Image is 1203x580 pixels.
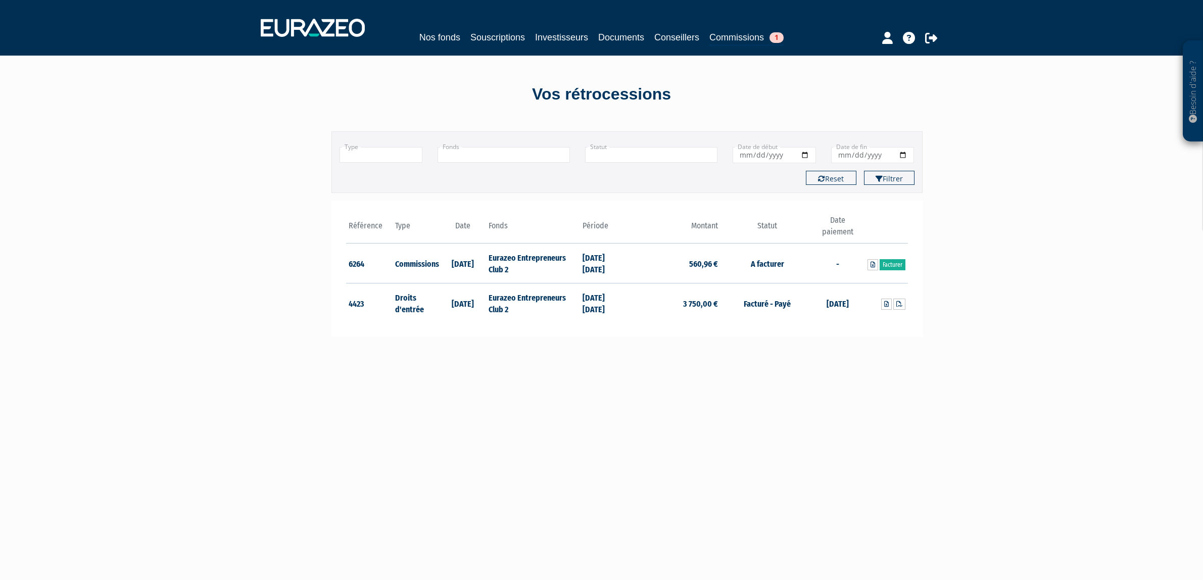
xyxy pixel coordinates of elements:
td: - [814,244,861,283]
th: Période [580,215,627,244]
td: 6264 [346,244,393,283]
td: [DATE] [814,283,861,323]
td: A facturer [720,244,814,283]
th: Date [440,215,487,244]
button: Reset [806,171,856,185]
td: Facturé - Payé [720,283,814,323]
button: Filtrer [864,171,915,185]
td: 3 750,00 € [627,283,720,323]
span: 1 [769,32,784,43]
th: Date paiement [814,215,861,244]
p: Besoin d'aide ? [1187,46,1199,137]
th: Montant [627,215,720,244]
a: Facturer [880,259,905,270]
a: Nos fonds [419,30,460,44]
td: Droits d'entrée [393,283,440,323]
td: Eurazeo Entrepreneurs Club 2 [486,244,580,283]
th: Référence [346,215,393,244]
div: Vos rétrocessions [314,83,890,106]
td: 4423 [346,283,393,323]
a: Investisseurs [535,30,588,44]
td: 560,96 € [627,244,720,283]
a: Conseillers [654,30,699,44]
td: [DATE] [440,244,487,283]
a: Commissions1 [709,30,784,46]
img: 1732889491-logotype_eurazeo_blanc_rvb.png [261,19,365,37]
a: Documents [598,30,644,44]
td: [DATE] [DATE] [580,283,627,323]
a: Souscriptions [470,30,525,44]
td: [DATE] [DATE] [580,244,627,283]
th: Statut [720,215,814,244]
td: Commissions [393,244,440,283]
th: Fonds [486,215,580,244]
td: Eurazeo Entrepreneurs Club 2 [486,283,580,323]
th: Type [393,215,440,244]
td: [DATE] [440,283,487,323]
